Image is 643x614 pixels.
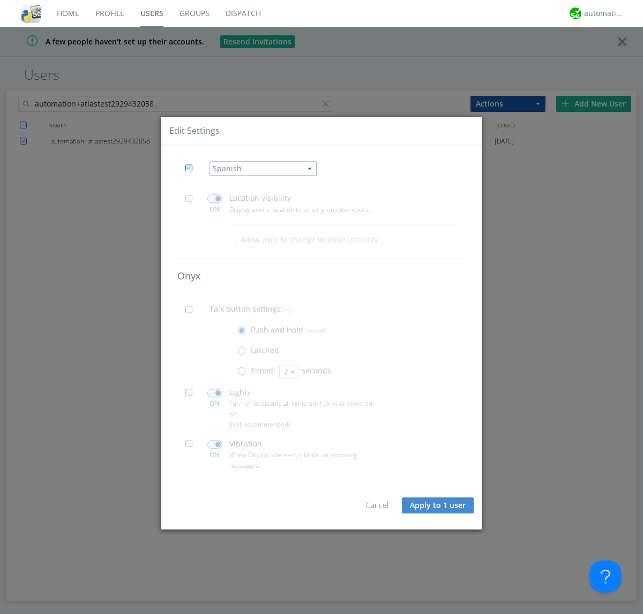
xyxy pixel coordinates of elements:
[584,8,624,19] div: automation+atlas
[213,163,301,174] div: Spanish
[21,4,41,23] img: cddb5a64eb264b2086981ab96f4c1ba7
[570,7,581,19] img: d2d01cd9b4174d08988066c6d424eccd
[308,168,312,170] img: caret-down-sm.svg
[366,500,388,510] a: Cancel
[169,125,220,137] div: Edit Settings
[177,271,466,282] h4: Onyx
[402,497,474,513] button: Apply to 1 user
